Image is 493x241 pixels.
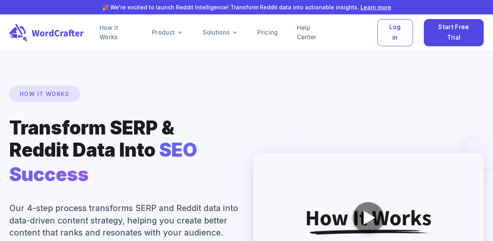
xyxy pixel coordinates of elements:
[387,22,403,43] span: Log in
[377,19,413,46] button: Log in
[203,28,239,37] a: Solutions
[434,22,474,43] span: Start Free Trial
[424,19,484,46] button: Start Free Trial
[361,4,391,10] a: Learn more
[12,3,481,11] p: 🎉 We're excited to launch Reddit Intelligence! Transform Reddit data into actionable insights.
[152,28,184,37] a: Product
[99,23,133,42] a: How it Works
[297,23,328,42] a: Help Center
[257,28,278,37] a: Pricing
